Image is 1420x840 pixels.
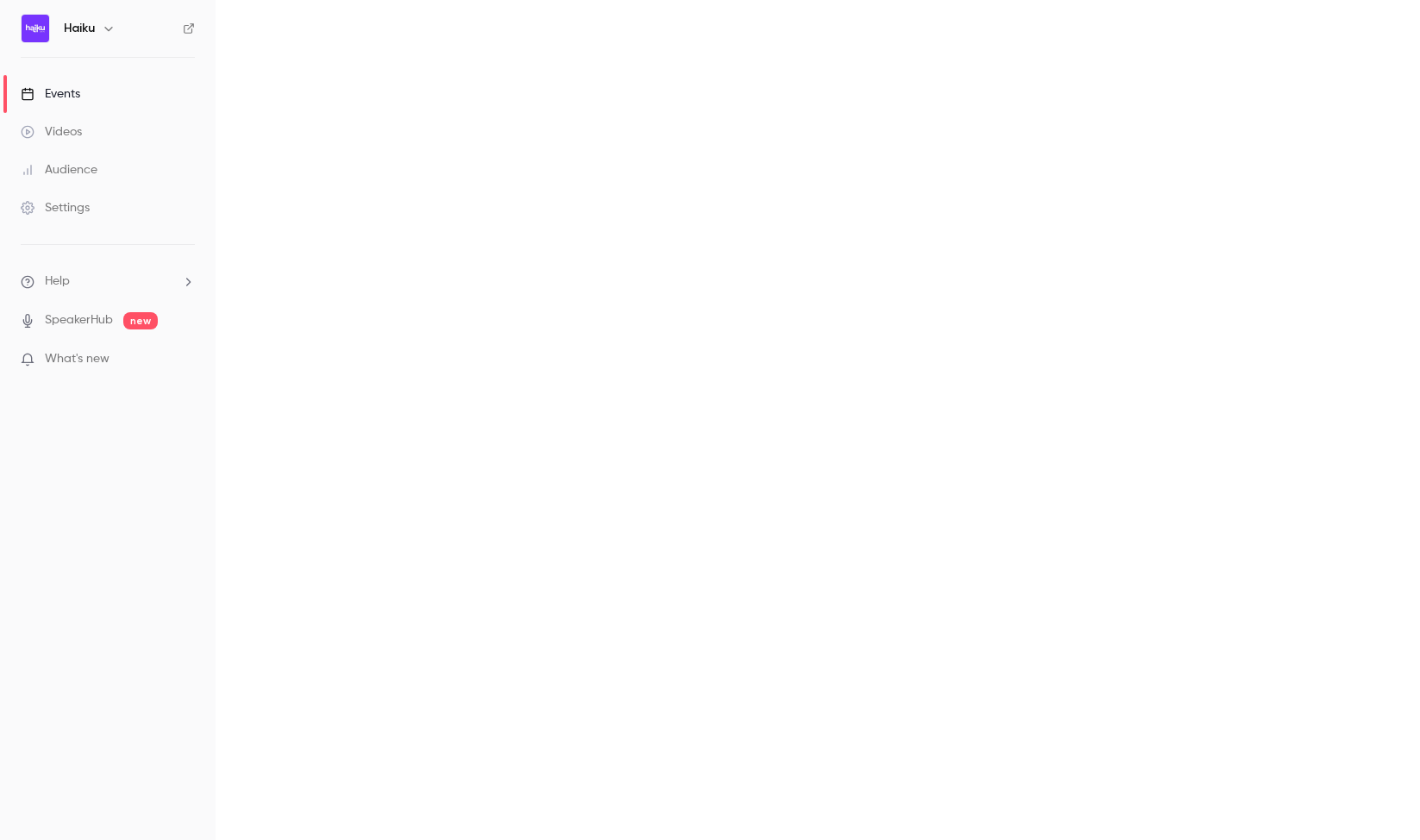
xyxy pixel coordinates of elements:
span: new [123,312,158,329]
span: Help [45,273,70,291]
span: What's new [45,350,109,368]
div: Events [21,85,80,103]
div: Videos [21,123,82,141]
div: Settings [21,199,90,216]
a: SpeakerHub [45,311,113,329]
div: Audience [21,161,97,179]
li: help-dropdown-opener [21,273,195,291]
img: Haiku [22,15,49,42]
h6: Haiku [64,20,95,37]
